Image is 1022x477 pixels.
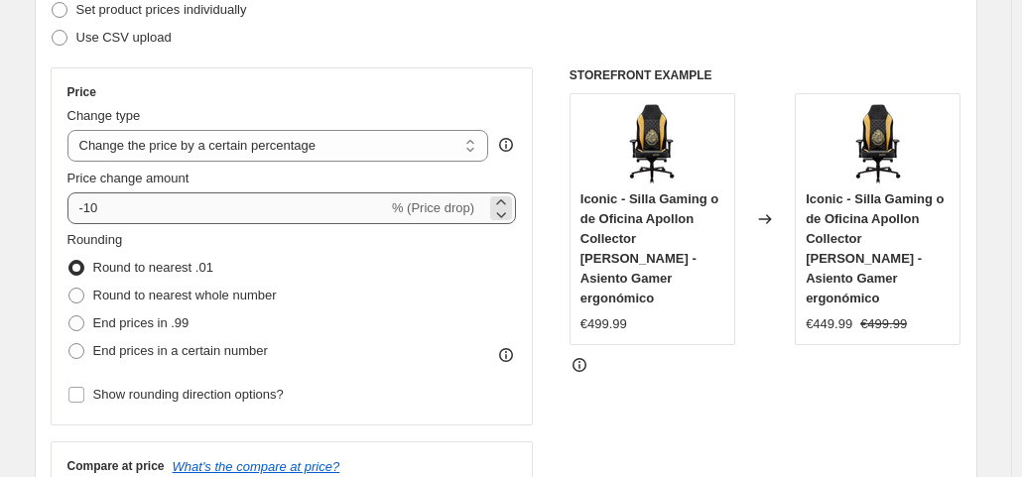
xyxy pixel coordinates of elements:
[76,2,247,17] span: Set product prices individually
[806,191,944,305] span: Iconic - Silla Gaming o de Oficina Apollon Collector [PERSON_NAME] - Asiento Gamer ergonómico
[860,314,907,334] strike: €499.99
[67,232,123,247] span: Rounding
[93,260,213,275] span: Round to nearest .01
[93,315,190,330] span: End prices in .99
[93,387,284,402] span: Show rounding direction options?
[67,458,165,474] h3: Compare at price
[173,459,340,474] button: What's the compare at price?
[580,314,627,334] div: €499.99
[67,192,388,224] input: -15
[76,30,172,45] span: Use CSV upload
[612,104,692,183] img: 51Z5i6JH6aL_80x.jpg
[838,104,918,183] img: 51Z5i6JH6aL_80x.jpg
[496,135,516,155] div: help
[93,288,277,302] span: Round to nearest whole number
[67,84,96,100] h3: Price
[67,171,190,185] span: Price change amount
[570,67,961,83] h6: STOREFRONT EXAMPLE
[392,200,474,215] span: % (Price drop)
[806,314,852,334] div: €449.99
[93,343,268,358] span: End prices in a certain number
[67,108,141,123] span: Change type
[580,191,718,305] span: Iconic - Silla Gaming o de Oficina Apollon Collector [PERSON_NAME] - Asiento Gamer ergonómico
